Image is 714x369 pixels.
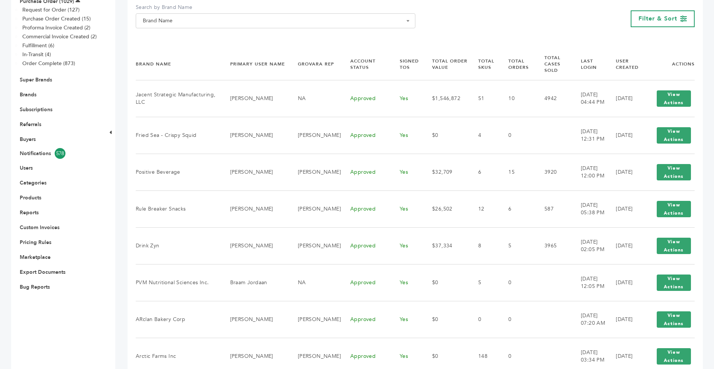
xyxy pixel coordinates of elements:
a: Reports [20,209,39,216]
td: [PERSON_NAME] [221,80,289,117]
button: View Actions [657,238,691,254]
a: Fulfillment (6) [22,42,54,49]
span: Brand Name [136,13,415,28]
td: 0 [499,264,535,301]
a: Super Brands [20,76,52,83]
td: Approved [341,80,390,117]
td: [DATE] 12:00 PM [572,154,607,190]
a: Products [20,194,41,201]
td: Yes [390,264,423,301]
td: Approved [341,301,390,338]
a: Custom Invoices [20,224,59,231]
td: 8 [469,227,499,264]
a: Buyers [20,136,36,143]
a: Bug Reports [20,283,50,291]
button: View Actions [657,311,691,328]
button: View Actions [657,164,691,180]
td: [DATE] [607,154,644,190]
span: Filter & Sort [639,15,677,23]
td: Yes [390,227,423,264]
th: Signed TOS [390,48,423,80]
td: 6 [469,154,499,190]
td: [DATE] [607,190,644,227]
a: In-Transit (4) [22,51,51,58]
td: $32,709 [423,154,469,190]
td: 5 [499,227,535,264]
label: Search by Brand Name [136,4,415,11]
td: Fried Sea - Crispy Squid [136,117,221,154]
th: Grovara Rep [289,48,341,80]
td: [DATE] [607,264,644,301]
a: Subscriptions [20,106,52,113]
td: 0 [499,117,535,154]
td: Jacent Strategic Manufacturing, LLC [136,80,221,117]
td: 587 [535,190,572,227]
td: ARclan Bakery Corp [136,301,221,338]
td: [PERSON_NAME] [289,227,341,264]
td: [DATE] 02:05 PM [572,227,607,264]
td: Yes [390,301,423,338]
th: Total Cases Sold [535,48,572,80]
td: [PERSON_NAME] [221,117,289,154]
td: 3965 [535,227,572,264]
td: [PERSON_NAME] [289,301,341,338]
td: [DATE] [607,80,644,117]
a: Brands [20,91,36,98]
td: Yes [390,80,423,117]
td: $0 [423,264,469,301]
th: Primary User Name [221,48,289,80]
td: [PERSON_NAME] [221,227,289,264]
td: 5 [469,264,499,301]
td: [DATE] 05:38 PM [572,190,607,227]
td: [DATE] 12:05 PM [572,264,607,301]
td: PVM Nutritional Sciences Inc. [136,264,221,301]
th: User Created [607,48,644,80]
td: Approved [341,264,390,301]
th: Total SKUs [469,48,499,80]
td: Positive Beverage [136,154,221,190]
td: [DATE] 04:44 PM [572,80,607,117]
td: 4 [469,117,499,154]
th: Account Status [341,48,390,80]
a: Purchase Order Created (15) [22,15,91,22]
td: $0 [423,301,469,338]
td: 0 [469,301,499,338]
td: $1,546,872 [423,80,469,117]
td: NA [289,80,341,117]
td: [PERSON_NAME] [221,154,289,190]
th: Brand Name [136,48,221,80]
td: [PERSON_NAME] [289,190,341,227]
td: Approved [341,154,390,190]
span: Brand Name [140,16,411,26]
td: [DATE] [607,301,644,338]
td: Yes [390,190,423,227]
td: [PERSON_NAME] [289,117,341,154]
th: Actions [644,48,695,80]
td: Yes [390,117,423,154]
td: [DATE] [607,227,644,264]
button: View Actions [657,275,691,291]
button: View Actions [657,127,691,144]
td: Approved [341,117,390,154]
td: 0 [499,301,535,338]
td: Drink Zyn [136,227,221,264]
td: Braam Jordaan [221,264,289,301]
td: [PERSON_NAME] [289,154,341,190]
td: $0 [423,117,469,154]
td: Approved [341,190,390,227]
th: Total Orders [499,48,535,80]
a: Categories [20,179,46,186]
a: Pricing Rules [20,239,51,246]
th: Total Order Value [423,48,469,80]
button: View Actions [657,348,691,365]
td: 12 [469,190,499,227]
td: 15 [499,154,535,190]
a: Commercial Invoice Created (2) [22,33,97,40]
td: $26,502 [423,190,469,227]
a: Request for Order (127) [22,6,80,13]
td: 3920 [535,154,572,190]
td: Yes [390,154,423,190]
td: $37,334 [423,227,469,264]
td: [DATE] [607,117,644,154]
a: Users [20,164,33,171]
